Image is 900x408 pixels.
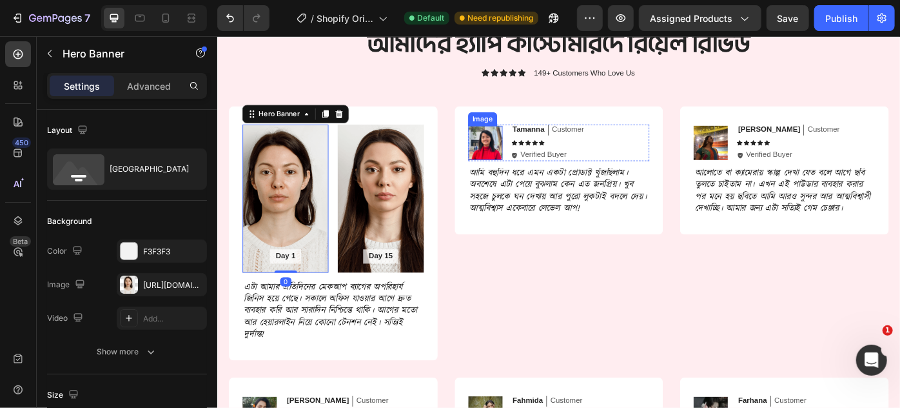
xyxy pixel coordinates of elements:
[825,12,857,25] div: Publish
[171,244,199,255] p: Day 15
[47,122,90,139] div: Layout
[143,246,204,258] div: F3F3F3
[217,36,900,408] iframe: Design area
[217,5,269,31] div: Undo/Redo
[417,12,444,24] span: Default
[778,13,799,24] span: Save
[344,129,396,140] p: Verified Buyer
[540,101,578,140] img: gempages_583815972582851412-fe1e43db-21fd-4880-8302-4dd060c320d2.jpg
[47,310,86,327] div: Video
[284,101,323,140] img: gempages_583815972582851412-237c1f71-4114-4fb3-9a03-764e70b1f83f.jpg
[47,387,81,404] div: Size
[30,278,233,345] p: এটা আমার প্রতিদিনের মেকআপ ব্যাগের অপরিহার্য জিনিস হয়ে গেছে। সকালে অফিস যাওয়ার আগে দ্রুত ব্যবহার...
[856,345,887,376] iframe: Intercom live chat
[286,149,489,203] p: আমি বহুদিন ধরে এমন একটা প্রোডাক্ট খুঁজছিলাম। অবশেষে এটা পেয়ে বুঝলাম কেন এত জনপ্রিয়। খুব সহজে চু...
[541,149,744,203] p: আলোতে বা ক্যামেরায় স্কাল্প দেখা যেত বলে আগে ছবি তুলতে চাইতাম না। এখন এই পাউডার ব্যবহার করার পর ম...
[47,216,92,227] div: Background
[358,37,473,47] p: 149+ Customers Who Love Us
[883,325,893,336] span: 1
[143,280,204,291] div: [URL][DOMAIN_NAME]
[590,100,660,111] p: [PERSON_NAME]
[599,129,651,140] p: Verified Buyer
[317,12,373,25] span: Shopify Original Product Template
[311,12,314,25] span: /
[64,79,100,93] p: Settings
[467,12,533,24] span: Need republishing
[84,10,90,26] p: 7
[47,276,88,294] div: Image
[110,154,188,184] div: [GEOGRAPHIC_DATA]
[71,273,84,283] div: 0
[136,100,233,268] div: Background Image
[12,138,31,148] div: 450
[379,100,415,111] p: Customer
[143,313,204,325] div: Add...
[669,100,705,111] p: Customer
[767,5,809,31] button: Save
[287,88,315,99] div: Image
[47,243,85,260] div: Color
[66,244,88,255] p: Day 1
[650,12,732,25] span: Assigned Products
[28,100,126,268] div: Background Image
[814,5,868,31] button: Publish
[63,46,172,61] p: Hero Banner
[10,236,31,247] div: Beta
[639,5,761,31] button: Assigned Products
[127,79,171,93] p: Advanced
[335,100,371,111] p: Tamanna
[5,5,96,31] button: 7
[44,82,96,94] div: Hero Banner
[47,340,207,363] button: Show more
[97,345,157,358] div: Show more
